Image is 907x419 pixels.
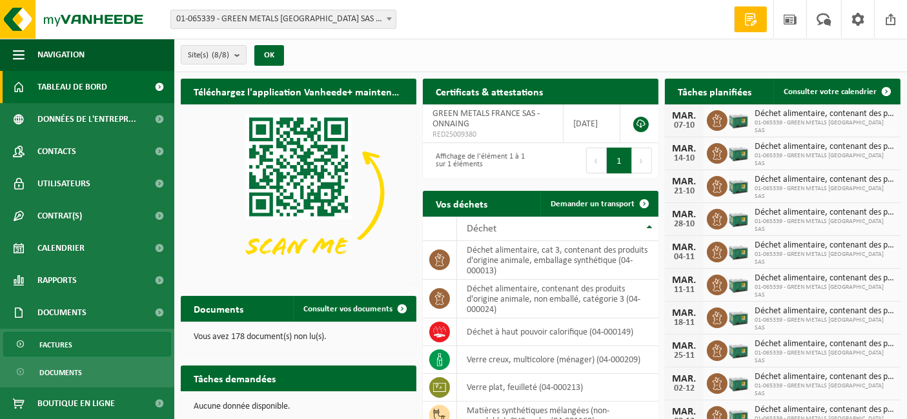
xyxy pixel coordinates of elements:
[37,200,82,232] span: Contrat(s)
[457,346,658,374] td: verre creux, multicolore (ménager) (04-000209)
[755,349,894,365] span: 01-065339 - GREEN METALS [GEOGRAPHIC_DATA] SAS
[564,104,620,143] td: [DATE]
[728,207,749,229] img: PB-LB-0680-HPE-GN-01
[755,339,894,349] span: Déchet alimentaire, contenant des produits d'origine animale, non emballé, catég...
[37,71,107,103] span: Tableau de bord
[755,251,894,266] span: 01-065339 - GREEN METALS [GEOGRAPHIC_DATA] SAS
[784,88,877,96] span: Consulter votre calendrier
[293,296,415,322] a: Consulter vos documents
[37,39,85,71] span: Navigation
[671,275,697,286] div: MAR.
[212,51,229,59] count: (8/8)
[433,130,553,140] span: RED25009380
[188,46,229,65] span: Site(s)
[39,333,72,357] span: Factures
[755,175,894,185] span: Déchet alimentaire, contenant des produits d'origine animale, non emballé, catég...
[586,148,607,173] button: Previous
[728,371,749,393] img: PB-LB-0680-HPE-GN-01
[755,152,894,168] span: 01-065339 - GREEN METALS [GEOGRAPHIC_DATA] SAS
[728,141,749,163] img: PB-LB-0680-HPE-GN-01
[755,109,894,119] span: Déchet alimentaire, contenant des produits d'origine animale, non emballé, catég...
[728,306,749,327] img: PB-LB-0680-HPE-GN-01
[671,242,697,253] div: MAR.
[303,305,392,313] span: Consulter vos documents
[37,232,85,264] span: Calendrier
[540,191,657,217] a: Demander un transport
[671,144,697,154] div: MAR.
[755,405,894,415] span: Déchet alimentaire, contenant des produits d'origine animale, non emballé, catég...
[170,10,396,29] span: 01-065339 - GREEN METALS FRANCE SAS - ONNAING
[728,338,749,360] img: PB-LB-0680-HPE-GN-01
[457,318,658,346] td: déchet à haut pouvoir calorifique (04-000149)
[755,284,894,299] span: 01-065339 - GREEN METALS [GEOGRAPHIC_DATA] SAS
[671,308,697,318] div: MAR.
[755,382,894,398] span: 01-065339 - GREEN METALS [GEOGRAPHIC_DATA] SAS
[671,121,697,130] div: 07-10
[3,360,171,384] a: Documents
[181,45,247,64] button: Site(s)(8/8)
[3,332,171,356] a: Factures
[37,168,90,200] span: Utilisateurs
[665,79,764,104] h2: Tâches planifiées
[423,191,500,216] h2: Vos déchets
[728,240,749,262] img: PB-LB-0680-HPE-GN-01
[37,103,136,135] span: Données de l'entrepr...
[171,10,396,28] span: 01-065339 - GREEN METALS FRANCE SAS - ONNAING
[194,333,403,342] p: Vous avez 178 document(s) non lu(s).
[37,264,77,297] span: Rapports
[671,341,697,351] div: MAR.
[728,273,749,295] img: PB-LB-0680-HPE-GN-01
[39,360,82,385] span: Documents
[671,154,697,163] div: 14-10
[254,45,284,66] button: OK
[37,297,87,329] span: Documents
[755,273,894,284] span: Déchet alimentaire, contenant des produits d'origine animale, non emballé, catég...
[671,318,697,327] div: 18-11
[429,146,535,175] div: Affichage de l'élément 1 à 1 sur 1 éléments
[671,286,697,295] div: 11-11
[194,402,403,411] p: Aucune donnée disponible.
[37,135,76,168] span: Contacts
[467,224,496,234] span: Déchet
[457,280,658,318] td: déchet alimentaire, contenant des produits d'origine animale, non emballé, catégorie 3 (04-000024)
[551,200,635,208] span: Demander un transport
[755,119,894,135] span: 01-065339 - GREEN METALS [GEOGRAPHIC_DATA] SAS
[181,79,416,104] h2: Téléchargez l'application Vanheede+ maintenant!
[433,109,540,129] span: GREEN METALS FRANCE SAS - ONNAING
[755,142,894,152] span: Déchet alimentaire, contenant des produits d'origine animale, non emballé, catég...
[755,185,894,200] span: 01-065339 - GREEN METALS [GEOGRAPHIC_DATA] SAS
[671,187,697,196] div: 21-10
[671,407,697,417] div: MAR.
[755,372,894,382] span: Déchet alimentaire, contenant des produits d'origine animale, non emballé, catég...
[181,104,416,281] img: Download de VHEPlus App
[671,209,697,220] div: MAR.
[755,317,894,332] span: 01-065339 - GREEN METALS [GEOGRAPHIC_DATA] SAS
[457,374,658,402] td: verre plat, feuilleté (04-000213)
[632,148,652,173] button: Next
[755,240,894,251] span: Déchet alimentaire, contenant des produits d'origine animale, non emballé, catég...
[671,177,697,187] div: MAR.
[671,384,697,393] div: 02-12
[423,79,556,104] h2: Certificats & attestations
[607,148,632,173] button: 1
[671,253,697,262] div: 04-11
[728,174,749,196] img: PB-LB-0680-HPE-GN-01
[671,220,697,229] div: 28-10
[671,374,697,384] div: MAR.
[755,306,894,317] span: Déchet alimentaire, contenant des produits d'origine animale, non emballé, catég...
[181,365,289,391] h2: Tâches demandées
[773,79,899,104] a: Consulter votre calendrier
[181,296,256,321] h2: Documents
[671,111,697,121] div: MAR.
[728,108,749,130] img: PB-LB-0680-HPE-GN-01
[755,208,894,218] span: Déchet alimentaire, contenant des produits d'origine animale, non emballé, catég...
[671,351,697,360] div: 25-11
[755,218,894,233] span: 01-065339 - GREEN METALS [GEOGRAPHIC_DATA] SAS
[457,241,658,280] td: déchet alimentaire, cat 3, contenant des produits d'origine animale, emballage synthétique (04-00...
